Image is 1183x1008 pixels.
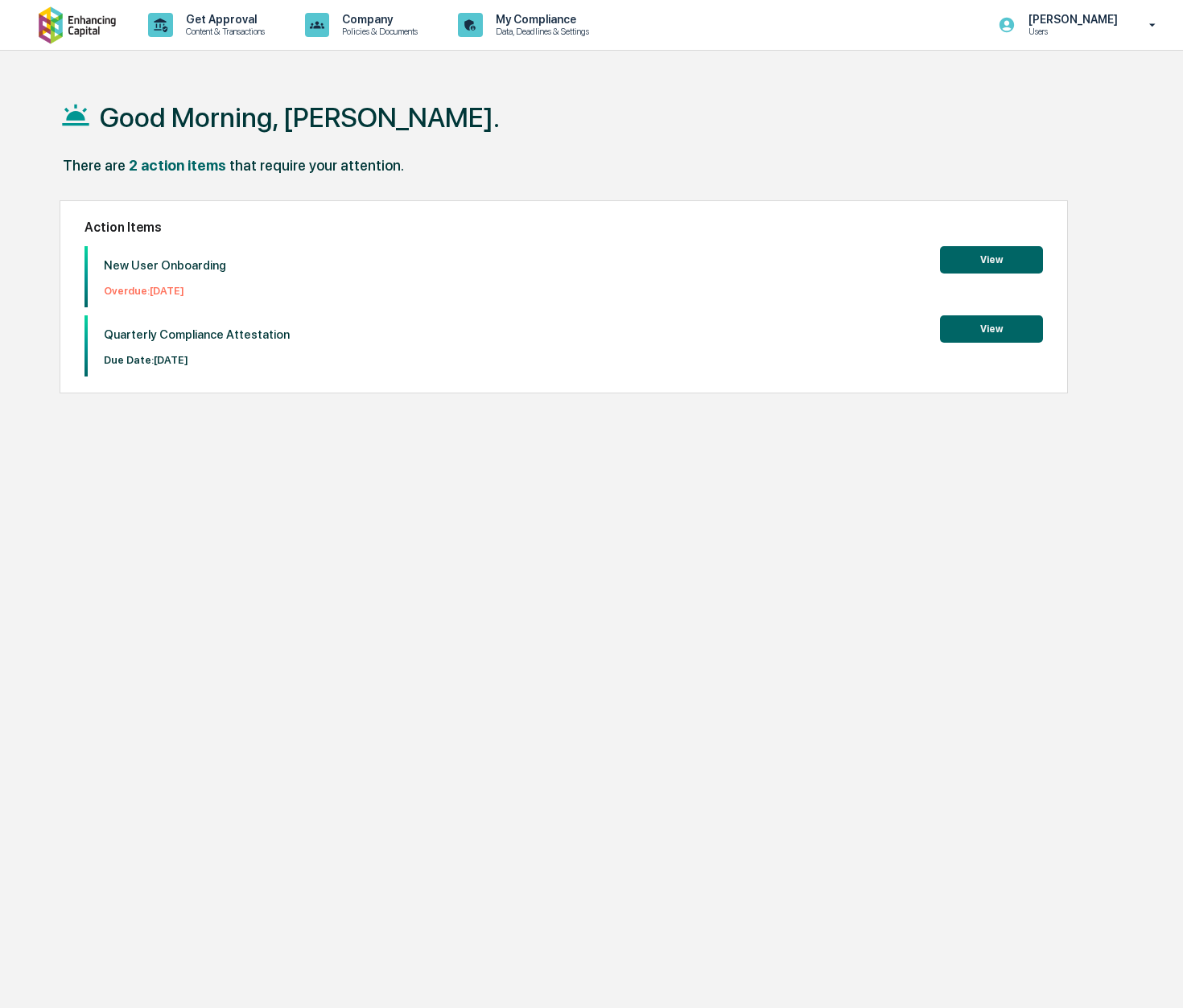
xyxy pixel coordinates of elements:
[940,251,1043,266] a: View
[329,26,426,37] p: Policies & Documents
[39,6,116,43] img: logo
[100,101,500,134] h1: Good Morning, [PERSON_NAME].
[104,285,226,297] p: Overdue: [DATE]
[483,26,597,37] p: Data, Deadlines & Settings
[483,13,597,26] p: My Compliance
[84,220,1043,235] h2: Action Items
[173,26,273,37] p: Content & Transactions
[940,320,1043,335] a: View
[129,157,226,174] div: 2 action items
[940,246,1043,274] button: View
[104,258,226,273] p: New User Onboarding
[940,315,1043,343] button: View
[329,13,426,26] p: Company
[1016,13,1126,26] p: [PERSON_NAME]
[229,157,404,174] div: that require your attention.
[104,327,290,342] p: Quarterly Compliance Attestation
[173,13,273,26] p: Get Approval
[104,354,290,366] p: Due Date: [DATE]
[63,157,126,174] div: There are
[1016,26,1126,37] p: Users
